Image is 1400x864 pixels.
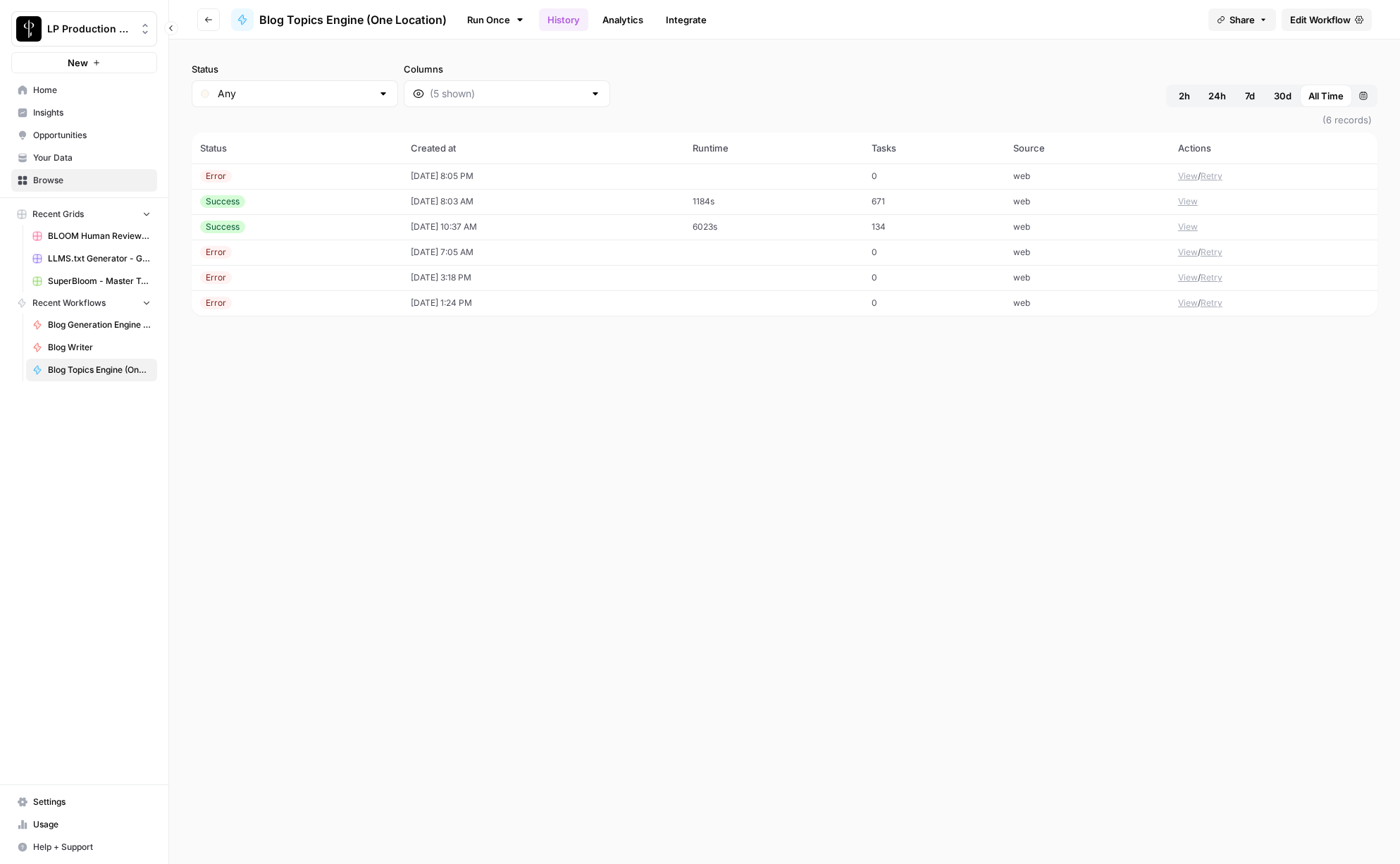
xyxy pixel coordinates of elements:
[26,270,157,292] a: SuperBloom - Master Topic List
[11,52,157,73] button: New
[1178,271,1198,284] button: View
[402,214,684,240] td: [DATE] 10:37 AM
[48,341,151,354] span: Blog Writer
[33,174,151,187] span: Browse
[1178,246,1198,259] button: View
[11,813,157,836] a: Usage
[1208,8,1276,31] button: Share
[1170,290,1377,316] td: /
[1170,132,1377,163] th: Actions
[1200,85,1234,107] button: 24h
[192,62,398,76] label: Status
[11,101,157,124] a: Insights
[1282,8,1372,31] a: Edit Workflow
[1005,265,1170,290] td: web
[1201,246,1222,259] button: Retry
[11,836,157,858] button: Help + Support
[402,189,684,214] td: [DATE] 8:03 AM
[48,252,151,265] span: LLMS.txt Generator - Grid
[47,22,132,36] span: LP Production Workloads
[402,265,684,290] td: [DATE] 3:18 PM
[33,84,151,97] span: Home
[200,221,245,233] div: Success
[33,152,151,164] span: Your Data
[1169,85,1200,107] button: 2h
[32,297,106,309] span: Recent Workflows
[218,87,372,101] input: Any
[1005,163,1170,189] td: web
[1201,297,1222,309] button: Retry
[404,62,610,76] label: Columns
[16,16,42,42] img: LP Production Workloads Logo
[26,359,157,381] a: Blog Topics Engine (One Location)
[430,87,584,101] input: (5 shown)
[402,163,684,189] td: [DATE] 8:05 PM
[1290,13,1351,27] span: Edit Workflow
[1170,163,1377,189] td: /
[1234,85,1265,107] button: 7d
[1005,214,1170,240] td: web
[402,240,684,265] td: [DATE] 7:05 AM
[192,107,1377,132] span: (6 records)
[1265,85,1300,107] button: 30d
[200,170,232,183] div: Error
[1178,170,1198,183] button: View
[200,246,232,259] div: Error
[1201,170,1222,183] button: Retry
[48,319,151,331] span: Blog Generation Engine (Writer + Fact Checker)
[1308,89,1344,103] span: All Time
[200,195,245,208] div: Success
[863,290,1004,316] td: 0
[684,214,863,240] td: 6023s
[33,129,151,142] span: Opportunities
[11,169,157,192] a: Browse
[259,11,447,28] span: Blog Topics Engine (One Location)
[684,189,863,214] td: 1184s
[1005,240,1170,265] td: web
[1178,221,1198,233] button: View
[231,8,447,31] a: Blog Topics Engine (One Location)
[33,818,151,831] span: Usage
[26,314,157,336] a: Blog Generation Engine (Writer + Fact Checker)
[33,841,151,853] span: Help + Support
[458,8,533,32] a: Run Once
[48,275,151,288] span: SuperBloom - Master Topic List
[200,271,232,284] div: Error
[684,132,863,163] th: Runtime
[11,791,157,813] a: Settings
[863,265,1004,290] td: 0
[1179,89,1190,103] span: 2h
[1178,195,1198,208] button: View
[1005,132,1170,163] th: Source
[863,240,1004,265] td: 0
[1178,297,1198,309] button: View
[11,11,157,47] button: Workspace: LP Production Workloads
[1208,89,1226,103] span: 24h
[863,189,1004,214] td: 671
[1229,13,1255,27] span: Share
[32,208,84,221] span: Recent Grids
[200,297,232,309] div: Error
[1274,89,1291,103] span: 30d
[863,132,1004,163] th: Tasks
[11,79,157,101] a: Home
[48,230,151,242] span: BLOOM Human Review (ver2)
[33,796,151,808] span: Settings
[1245,89,1255,103] span: 7d
[48,364,151,376] span: Blog Topics Engine (One Location)
[863,163,1004,189] td: 0
[594,8,652,31] a: Analytics
[11,147,157,169] a: Your Data
[33,106,151,119] span: Insights
[1005,290,1170,316] td: web
[1170,265,1377,290] td: /
[1005,189,1170,214] td: web
[1170,240,1377,265] td: /
[192,132,402,163] th: Status
[11,204,157,225] button: Recent Grids
[402,132,684,163] th: Created at
[539,8,588,31] a: History
[68,56,88,70] span: New
[1201,271,1222,284] button: Retry
[11,292,157,314] button: Recent Workflows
